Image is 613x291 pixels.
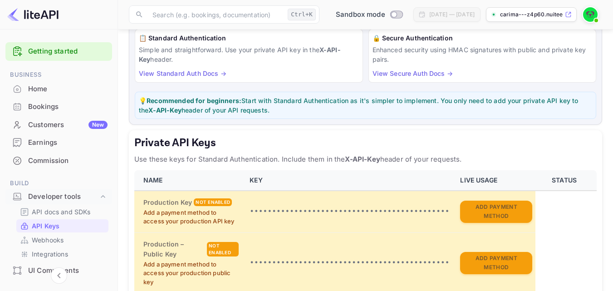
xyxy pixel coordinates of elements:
a: CustomersNew [5,116,112,133]
div: UI Components [28,266,108,276]
div: Ctrl+K [288,9,316,20]
div: Switch to Production mode [332,10,406,20]
a: View Standard Auth Docs → [139,69,226,77]
p: 💡 Start with Standard Authentication as it's simpler to implement. You only need to add your priv... [139,96,592,115]
p: ••••••••••••••••••••••••••••••••••••••••••••• [250,206,449,217]
a: Integrations [20,249,105,259]
a: Add Payment Method [460,207,532,215]
p: Webhooks [32,235,64,245]
div: New [88,121,108,129]
p: carima---z4p60.nuitee.... [500,10,563,19]
p: Enhanced security using HMAC signatures with public and private key pairs. [373,45,593,64]
div: Developer tools [5,189,112,205]
strong: X-API-Key [139,46,341,63]
strong: Recommended for beginners: [147,97,241,104]
p: Use these keys for Standard Authentication. Include them in the header of your requests. [134,154,597,165]
div: Not enabled [194,198,232,206]
p: Simple and straightforward. Use your private API key in the header. [139,45,359,64]
a: Getting started [28,46,108,57]
div: [DATE] — [DATE] [429,10,475,19]
div: UI Components [5,262,112,280]
div: Developer tools [28,192,98,202]
div: Commission [28,156,108,166]
strong: X-API-Key [345,155,380,163]
th: LIVE USAGE [455,170,535,191]
a: UI Components [5,262,112,279]
div: Bookings [5,98,112,116]
div: Commission [5,152,112,170]
th: NAME [134,170,244,191]
a: API Keys [20,221,105,231]
a: View Secure Auth Docs → [373,69,453,77]
th: STATUS [535,170,597,191]
div: Earnings [28,138,108,148]
img: LiteAPI logo [7,7,59,22]
button: Collapse navigation [51,267,67,284]
strong: X-API-Key [148,106,181,114]
div: Integrations [16,247,108,261]
img: Carima # [583,7,598,22]
a: API docs and SDKs [20,207,105,217]
div: Home [5,80,112,98]
p: API docs and SDKs [32,207,91,217]
a: Bookings [5,98,112,115]
p: Add a payment method to access your production API key [143,208,239,226]
div: Not enabled [207,242,239,256]
h6: 🔒 Secure Authentication [373,33,593,43]
h5: Private API Keys [134,136,597,150]
a: Home [5,80,112,97]
h6: 📋 Standard Authentication [139,33,359,43]
div: API Keys [16,219,108,232]
a: Add Payment Method [460,258,532,266]
h6: Production Key [143,197,192,207]
a: Webhooks [20,235,105,245]
input: Search (e.g. bookings, documentation) [147,5,284,24]
h6: Production – Public Key [143,239,205,259]
p: Integrations [32,249,68,259]
p: Add a payment method to access your production public key [143,260,239,287]
a: Earnings [5,134,112,151]
a: Commission [5,152,112,169]
th: KEY [244,170,455,191]
span: Build [5,178,112,188]
p: ••••••••••••••••••••••••••••••••••••••••••••• [250,257,449,268]
p: API Keys [32,221,59,231]
div: Bookings [28,102,108,112]
span: Business [5,70,112,80]
div: CustomersNew [5,116,112,134]
button: Add Payment Method [460,252,532,274]
div: Customers [28,120,108,130]
div: Getting started [5,42,112,61]
div: Home [28,84,108,94]
button: Add Payment Method [460,201,532,223]
span: Sandbox mode [336,10,385,20]
div: Webhooks [16,233,108,247]
div: API docs and SDKs [16,205,108,218]
div: Earnings [5,134,112,152]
